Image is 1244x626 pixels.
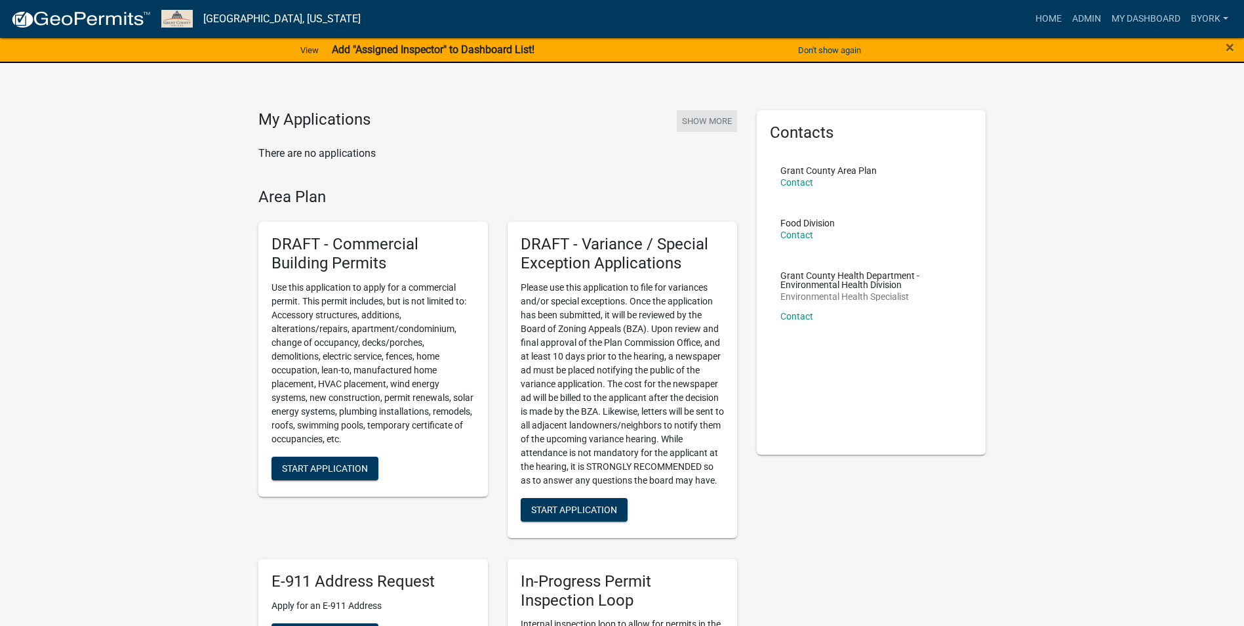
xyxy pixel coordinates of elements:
[521,235,724,273] h5: DRAFT - Variance / Special Exception Applications
[780,271,963,289] p: Grant County Health Department - Environmental Health Division
[1226,38,1234,56] span: ×
[282,463,368,473] span: Start Application
[531,504,617,514] span: Start Application
[271,599,475,613] p: Apply for an E-911 Address
[271,281,475,446] p: Use this application to apply for a commercial permit. This permit includes, but is not limited t...
[521,281,724,488] p: Please use this application to file for variances and/or special exceptions. Once the application...
[770,123,973,142] h5: Contacts
[780,292,963,301] p: Environmental Health Specialist
[258,110,371,130] h4: My Applications
[1030,7,1067,31] a: Home
[1106,7,1186,31] a: My Dashboard
[271,572,475,591] h5: E-911 Address Request
[203,8,361,30] a: [GEOGRAPHIC_DATA], [US_STATE]
[521,572,724,610] h5: In-Progress Permit Inspection Loop
[780,219,835,228] p: Food Division
[258,146,737,161] p: There are no applications
[1067,7,1106,31] a: Admin
[793,39,866,61] button: Don't show again
[295,39,324,61] a: View
[780,230,813,240] a: Contact
[258,188,737,207] h4: Area Plan
[161,10,193,28] img: Grant County, Indiana
[271,457,378,480] button: Start Application
[1186,7,1234,31] a: byork
[677,110,737,132] button: Show More
[780,311,813,322] a: Contact
[271,235,475,273] h5: DRAFT - Commercial Building Permits
[1226,39,1234,55] button: Close
[780,166,877,175] p: Grant County Area Plan
[780,177,813,188] a: Contact
[332,43,534,56] strong: Add "Assigned Inspector" to Dashboard List!
[521,498,628,522] button: Start Application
